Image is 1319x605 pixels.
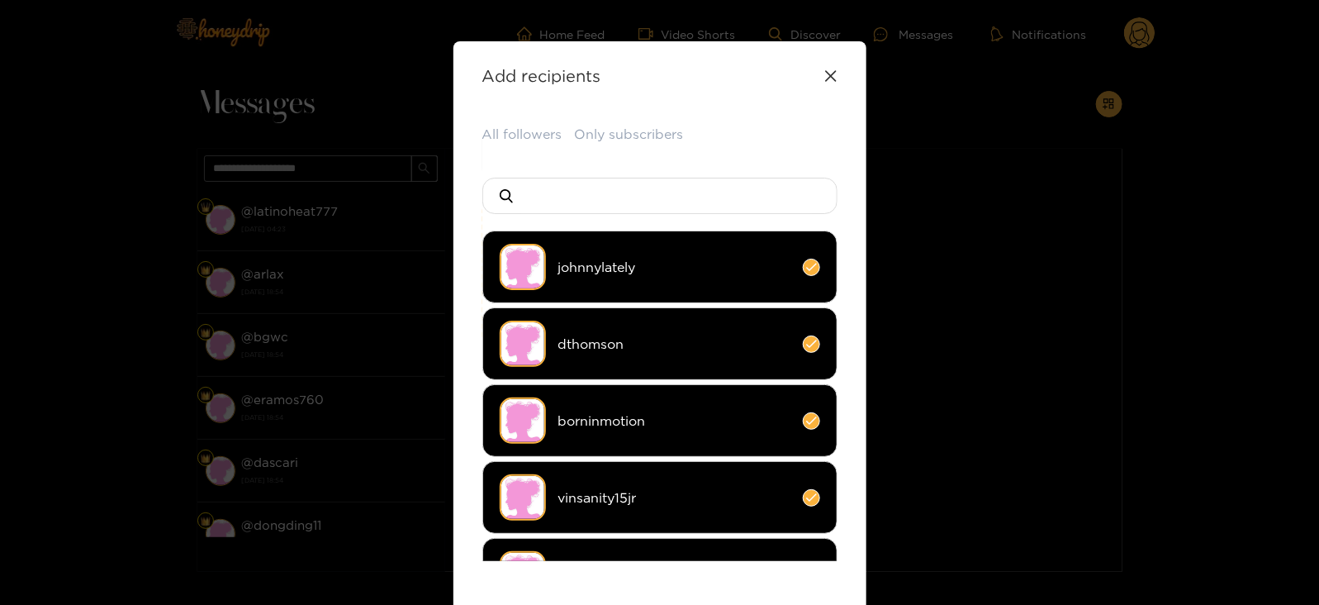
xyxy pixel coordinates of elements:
[500,398,546,444] img: no-avatar.png
[500,321,546,367] img: no-avatar.png
[500,474,546,521] img: no-avatar.png
[558,412,790,431] span: borninmotion
[558,488,790,507] span: vinsanity15jr
[500,551,546,598] img: no-avatar.png
[558,335,790,354] span: dthomson
[500,244,546,290] img: no-avatar.png
[575,125,684,144] button: Only subscribers
[482,66,601,85] strong: Add recipients
[482,125,562,144] button: All followers
[558,258,790,277] span: johnnylately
